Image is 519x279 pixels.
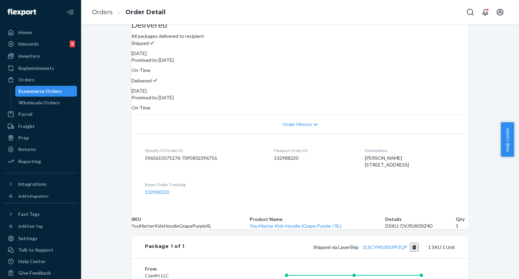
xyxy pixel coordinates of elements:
button: Open notifications [478,5,492,19]
a: Add Integration [4,192,77,200]
div: Inbounds [18,41,39,47]
div: Prep [18,134,29,141]
div: Talk to Support [18,247,53,253]
dt: Destination [365,148,455,153]
dd: 132988220 [274,155,354,161]
div: [DATE] [131,87,469,94]
div: Orders [18,76,34,83]
div: Add Fast Tag [18,223,43,229]
th: SKU [131,216,250,223]
div: Parcel [18,111,32,118]
div: Home [18,29,32,36]
p: On-Time [131,104,469,111]
div: All packages delivered to recipient [131,20,469,39]
a: Prep [4,132,77,143]
a: Orders [4,74,77,85]
a: Parcel [4,109,77,120]
ol: breadcrumbs [86,2,171,22]
a: Settings [4,233,77,244]
div: [DATE] [131,50,469,57]
div: Wholesale Orders [19,99,60,106]
button: Fast Tags [4,209,77,220]
img: Flexport logo [7,9,36,16]
div: DSKU: DVJ9LW28Z4D [385,223,455,229]
dd: 5965615071276-7095802396716 [145,155,263,161]
h3: Delivered [131,20,469,29]
a: Inventory [4,51,77,61]
div: Replenishments [18,65,54,72]
a: You Matter Kids Hoodie (Grape Purple / XL) [250,223,341,229]
span: [PERSON_NAME] [STREET_ADDRESS] [365,155,409,168]
div: Returns [18,146,36,153]
a: Ecommerce Orders [15,86,77,97]
a: Help Center [4,256,77,267]
a: Freight [4,121,77,132]
a: Home [4,27,77,38]
p: Promised by [DATE] [131,94,469,101]
div: Integrations [18,181,47,187]
div: Inventory [18,53,40,59]
p: Shipped [131,40,469,47]
button: Give Feedback [4,268,77,278]
dt: Buyer Order Tracking [145,182,263,187]
div: 9 [70,41,75,47]
a: Replenishments [4,63,77,74]
button: Help Center [501,122,514,157]
div: 1 SKU 1 Unit [184,243,455,252]
dt: Flexport Order ID [274,148,354,153]
a: 1LSCYM10059P3QP [363,244,407,250]
div: Freight [18,123,35,130]
p: Promised by [DATE] [131,57,469,64]
button: Open Search Box [464,5,477,19]
div: Reporting [18,158,41,165]
div: Settings [18,235,38,242]
div: Help Center [18,258,46,265]
dt: From [145,265,226,272]
a: Returns [4,144,77,155]
td: YouMatterKidsHoodieGrapePurpleXL [131,223,250,229]
div: Add Integration [18,193,48,199]
div: Ecommerce Orders [19,88,62,95]
button: Open account menu [493,5,507,19]
span: Shipped via LaserShip [313,244,419,250]
th: Details [385,216,455,223]
div: Fast Tags [18,211,40,218]
a: Order Detail [125,8,166,16]
p: Delivered [131,77,469,84]
p: On-Time [131,67,469,74]
button: Copy tracking number [410,243,419,252]
td: 1 [456,223,469,229]
a: Orders [92,8,113,16]
button: Integrations [4,179,77,189]
a: Add Fast Tag [4,222,77,230]
th: Product Name [250,216,385,223]
a: Reporting [4,156,77,167]
a: Talk to Support [4,245,77,255]
a: Wholesale Orders [15,97,77,108]
th: Qty [456,216,469,223]
a: Inbounds9 [4,39,77,49]
a: 132988220 [145,189,169,195]
button: Close Navigation [64,5,77,19]
div: Package 1 of 1 [145,243,184,252]
span: Order History [282,121,312,128]
div: Give Feedback [18,270,51,276]
dt: Shopify V3 Order ID [145,148,263,153]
